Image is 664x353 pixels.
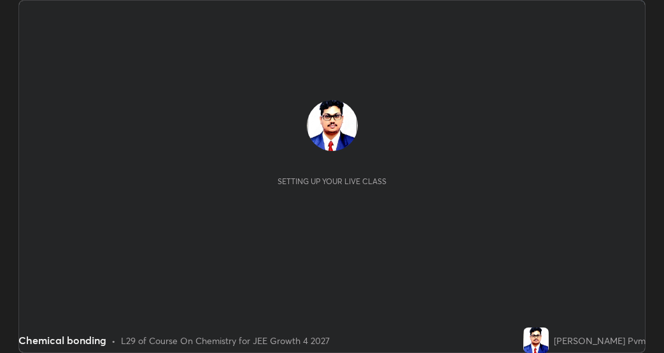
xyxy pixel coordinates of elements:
[523,328,549,353] img: aac4110866d7459b93fa02c8e4758a58.jpg
[18,333,106,348] div: Chemical bonding
[111,334,116,347] div: •
[554,334,646,347] div: [PERSON_NAME] Pvm
[121,334,330,347] div: L29 of Course On Chemistry for JEE Growth 4 2027
[278,176,386,186] div: Setting up your live class
[307,100,358,151] img: aac4110866d7459b93fa02c8e4758a58.jpg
